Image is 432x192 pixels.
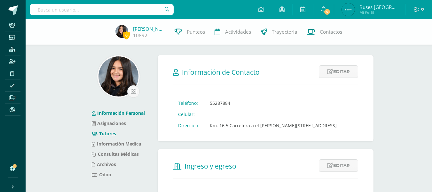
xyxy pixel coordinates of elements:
[187,29,205,35] span: Punteos
[173,97,205,109] td: Teléfono:
[115,25,128,38] img: af6f6e53617002f07148a05b7e0e4069.png
[320,29,342,35] span: Contactos
[92,151,139,157] a: Consultas Médicas
[173,109,205,120] td: Celular:
[359,10,398,15] span: Mi Perfil
[92,171,111,178] a: Odoo
[319,159,358,172] a: Editar
[92,120,126,126] a: Asignaciones
[302,19,347,45] a: Contactos
[92,110,145,116] a: Información Personal
[98,56,138,96] img: 1d5fd0393bcb12273b3599a5beb5e7bd.png
[92,130,116,137] a: Tutores
[133,26,165,32] a: [PERSON_NAME]
[123,31,130,39] span: 6
[324,8,331,15] span: 5
[133,32,147,39] a: 10892
[185,162,236,171] span: Ingreso y egreso
[173,120,205,131] td: Dirección:
[359,4,398,10] span: Buses [GEOGRAPHIC_DATA]
[205,120,342,131] td: Km. 16.5 Carretera a el [PERSON_NAME][STREET_ADDRESS]
[272,29,297,35] span: Trayectoria
[225,29,251,35] span: Actividades
[170,19,210,45] a: Punteos
[182,68,260,77] span: Información de Contacto
[256,19,302,45] a: Trayectoria
[92,161,116,167] a: Archivos
[342,3,355,16] img: fc6c33b0aa045aa3213aba2fdb094e39.png
[30,4,174,15] input: Busca un usuario...
[319,65,358,78] a: Editar
[210,19,256,45] a: Actividades
[92,141,141,147] a: Información Medica
[205,97,342,109] td: 55287884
